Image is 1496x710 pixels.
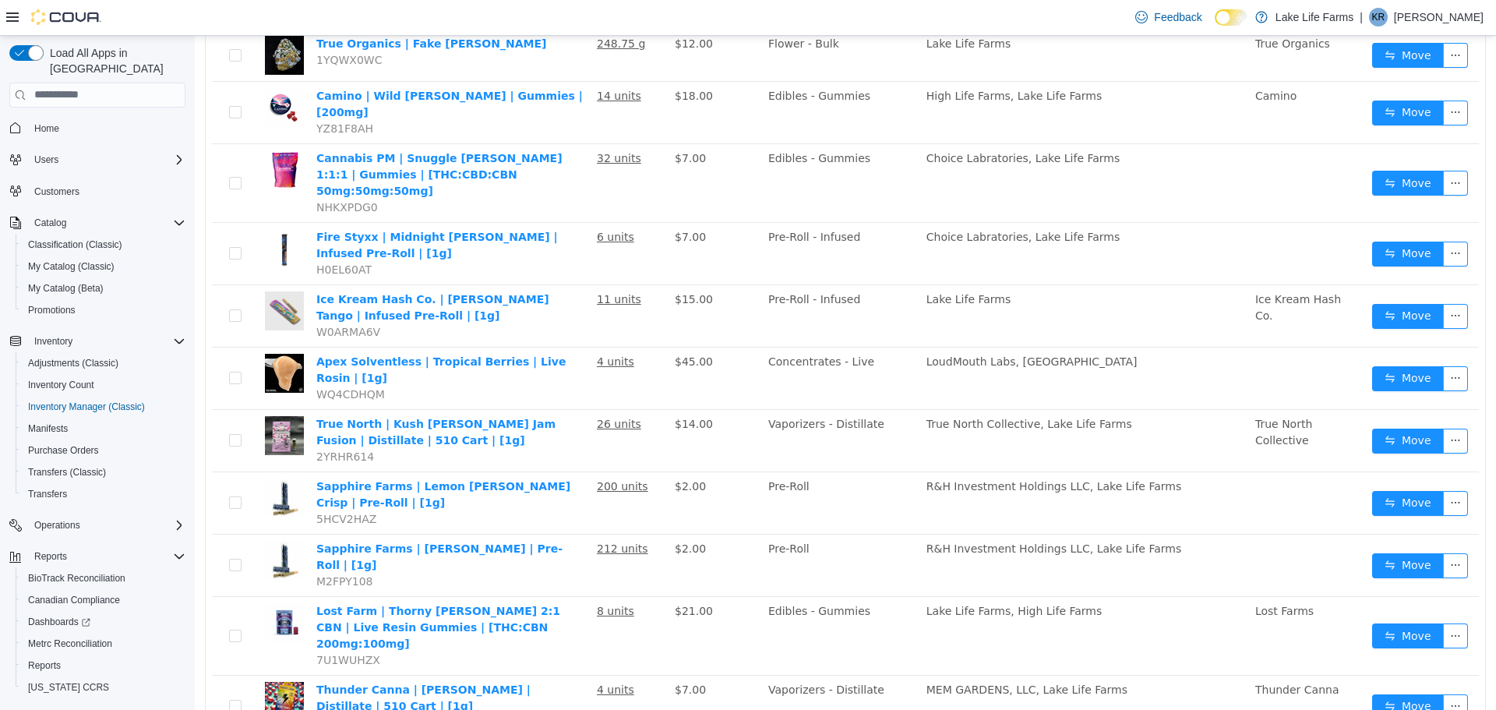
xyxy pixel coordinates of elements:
[22,613,185,631] span: Dashboards
[31,9,101,25] img: Cova
[1177,393,1249,418] button: icon: swapMove
[1394,8,1484,26] p: [PERSON_NAME]
[28,214,185,232] span: Catalog
[16,655,192,676] button: Reports
[1177,268,1249,293] button: icon: swapMove
[732,116,926,129] span: Choice Labratories, Lake Life Farms
[22,656,67,675] a: Reports
[480,382,518,394] span: $14.00
[402,257,446,270] u: 11 units
[402,648,439,660] u: 4 units
[22,678,185,697] span: Washington CCRS
[402,195,439,207] u: 6 units
[480,569,518,581] span: $21.00
[22,279,110,298] a: My Catalog (Beta)
[1248,135,1273,160] button: icon: ellipsis
[70,318,109,357] img: Apex Solventless | Tropical Berries | Live Rosin | [1g] hero shot
[34,122,59,135] span: Home
[1248,517,1273,542] button: icon: ellipsis
[122,54,388,83] a: Camino | Wild [PERSON_NAME] | Gummies | [200mg]
[1248,588,1273,613] button: icon: ellipsis
[16,396,192,418] button: Inventory Manager (Classic)
[3,212,192,234] button: Catalog
[480,648,511,660] span: $7.00
[732,569,908,581] span: Lake Life Farms, High Life Farms
[22,441,105,460] a: Purchase Orders
[28,332,185,351] span: Inventory
[22,463,112,482] a: Transfers (Classic)
[732,648,933,660] span: MEM GARDENS, LLC, Lake Life Farms
[22,235,185,254] span: Classification (Classic)
[16,299,192,321] button: Promotions
[70,52,109,91] img: Camino | Wild Berry | Gummies | [200mg] hero shot
[28,659,61,672] span: Reports
[1177,65,1249,90] button: icon: swapMove
[122,618,185,631] span: 7U1WUHZX
[3,546,192,567] button: Reports
[28,516,185,535] span: Operations
[28,681,109,694] span: [US_STATE] CCRS
[122,444,376,473] a: Sapphire Farms | Lemon [PERSON_NAME] Crisp | Pre-Roll | [1g]
[28,616,90,628] span: Dashboards
[22,397,151,416] a: Inventory Manager (Classic)
[44,45,185,76] span: Load All Apps in [GEOGRAPHIC_DATA]
[1177,330,1249,355] button: icon: swapMove
[122,228,177,240] span: H0EL60AT
[3,330,192,352] button: Inventory
[732,320,943,332] span: LoudMouth Labs, [GEOGRAPHIC_DATA]
[22,591,126,609] a: Canadian Compliance
[22,591,185,609] span: Canadian Compliance
[1248,206,1273,231] button: icon: ellipsis
[22,569,132,588] a: BioTrack Reconciliation
[732,54,908,66] span: High Life Farms, Lake Life Farms
[16,418,192,440] button: Manifests
[122,507,368,535] a: Sapphire Farms | [PERSON_NAME] | Pre-Roll | [1g]
[16,440,192,461] button: Purchase Orders
[122,290,185,302] span: W0ARMA6V
[122,415,179,427] span: 2YRHR614
[16,352,192,374] button: Adjustments (Classic)
[122,116,368,161] a: Cannabis PM | Snuggle [PERSON_NAME] 1:1:1 | Gummies | [THC:CBD:CBN 50mg:50mg:50mg]
[1248,268,1273,293] button: icon: ellipsis
[28,572,125,585] span: BioTrack Reconciliation
[732,2,817,14] span: Lake Life Farms
[3,117,192,140] button: Home
[122,569,365,614] a: Lost Farm | Thorny [PERSON_NAME] 2:1 CBN | Live Resin Gummies | [THC:CBN 200mg:100mg]
[22,485,73,503] a: Transfers
[402,116,446,129] u: 32 units
[732,382,937,394] span: True North Collective, Lake Life Farms
[3,149,192,171] button: Users
[28,638,112,650] span: Metrc Reconciliation
[16,483,192,505] button: Transfers
[3,514,192,536] button: Operations
[122,87,178,99] span: YZ81F8AH
[22,376,101,394] a: Inventory Count
[22,354,185,373] span: Adjustments (Classic)
[402,54,446,66] u: 14 units
[402,569,439,581] u: 8 units
[16,676,192,698] button: [US_STATE] CCRS
[22,279,185,298] span: My Catalog (Beta)
[480,320,518,332] span: $45.00
[28,118,185,138] span: Home
[480,54,518,66] span: $18.00
[1060,382,1117,411] span: True North Collective
[567,46,725,108] td: Edibles - Gummies
[22,419,74,438] a: Manifests
[567,187,725,249] td: Pre-Roll - Infused
[22,634,185,653] span: Metrc Reconciliation
[34,335,72,348] span: Inventory
[28,401,145,413] span: Inventory Manager (Classic)
[28,379,94,391] span: Inventory Count
[22,301,185,320] span: Promotions
[1177,588,1249,613] button: icon: swapMove
[732,444,986,457] span: R&H Investment Holdings LLC, Lake Life Farms
[122,195,363,224] a: Fire Styxx | Midnight [PERSON_NAME] | Infused Pre-Roll | [1g]
[28,357,118,369] span: Adjustments (Classic)
[3,180,192,203] button: Customers
[1060,257,1146,286] span: Ice Kream Hash Co.
[34,550,67,563] span: Reports
[28,547,185,566] span: Reports
[28,488,67,500] span: Transfers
